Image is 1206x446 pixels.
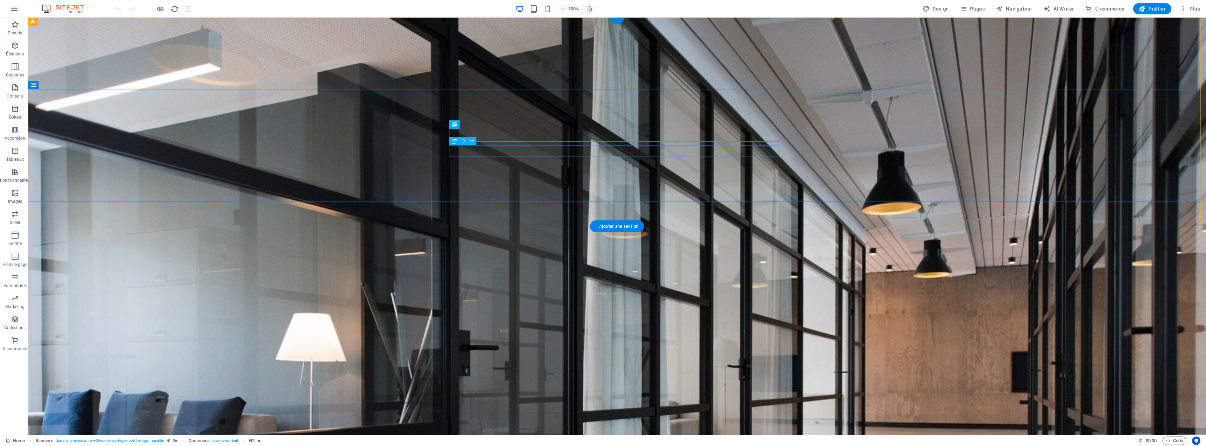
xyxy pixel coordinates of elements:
i: Lors du redimensionnement, ajuster automatiquement le niveau de zoom en fonction de l'appareil sé... [587,6,593,12]
p: En-tête [8,241,22,246]
span: Plus [1180,5,1200,12]
button: E-commerce [1082,3,1127,14]
p: Tableaux [6,157,24,162]
p: Colonnes [6,72,24,78]
p: E-commerce [3,346,27,352]
p: Collections [4,325,26,331]
p: Accordéon [5,135,25,141]
p: Contenu [7,93,23,99]
span: Design [923,5,949,12]
i: Cet élément contient une animation. [257,439,260,442]
span: : [1151,438,1152,443]
p: Marketing [5,304,25,309]
span: Code [1166,437,1183,445]
span: H3 [460,139,465,143]
span: E-commerce [1085,5,1124,12]
span: Publier [1139,5,1166,12]
p: Formulaires [4,283,27,288]
p: Slider [10,220,21,225]
button: AI Writer [1041,3,1077,14]
span: . banner .preset-banner-v3-home-hero-logo-nav-h1-slogan .parallax [56,437,164,445]
span: 00 00 [1146,437,1157,445]
div: + [610,18,624,24]
nav: breadcrumb [35,437,261,445]
button: Usercentrics [1192,437,1200,445]
div: Design (Ctrl+Alt+Y) [920,3,952,14]
p: Boîtes [9,114,21,120]
button: Publier [1133,3,1171,14]
span: . banner-content [212,437,238,445]
h6: Durée de la session [1138,437,1157,445]
span: Navigateur [996,5,1032,12]
img: Editor Logo [40,5,93,13]
button: Pages [957,3,988,14]
span: Cliquez pour sélectionner. Double-cliquez pour modifier. [249,437,255,445]
p: Éléments [6,51,24,57]
i: Cet élément contient un arrière-plan. [173,439,177,442]
button: Plus [1177,3,1203,14]
p: Pied de page [2,262,27,267]
h6: 100% [568,5,580,13]
div: + Ajouter une section [590,220,644,232]
button: Navigateur [993,3,1035,14]
p: Favoris [8,30,22,36]
span: AI Writer [1043,5,1074,12]
button: Cliquez ici pour quitter le mode Aperçu et poursuivre l'édition. [156,5,164,13]
span: Cliquez pour sélectionner. Double-cliquez pour modifier. [189,437,210,445]
button: reload [170,5,178,13]
span: Pages [960,5,985,12]
button: 100% [558,5,583,13]
button: Code [1163,437,1186,445]
i: Actualiser la page [170,5,178,13]
p: Images [8,199,22,204]
span: Cliquez pour sélectionner. Double-cliquez pour modifier. [35,437,54,445]
a: Cliquez pour annuler la sélection. Double-cliquez pour ouvrir Pages. [6,437,25,445]
i: Cet élément est une présélection personnalisable. [167,439,170,442]
button: Design [920,3,952,14]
